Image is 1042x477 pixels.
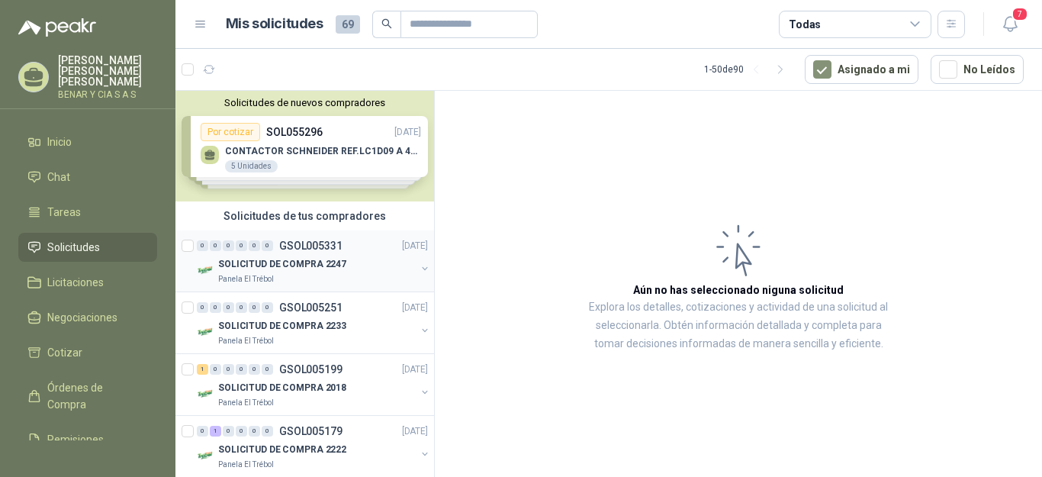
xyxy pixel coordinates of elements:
[197,385,215,403] img: Company Logo
[18,373,157,419] a: Órdenes de Compra
[402,363,428,377] p: [DATE]
[236,364,247,375] div: 0
[18,163,157,192] a: Chat
[18,425,157,454] a: Remisiones
[18,268,157,297] a: Licitaciones
[226,13,323,35] h1: Mis solicitudes
[18,233,157,262] a: Solicitudes
[223,302,234,313] div: 0
[197,261,215,279] img: Company Logo
[175,91,434,201] div: Solicitudes de nuevos compradoresPor cotizarSOL055296[DATE] CONTACTOR SCHNEIDER REF.LC1D09 A 440V...
[805,55,918,84] button: Asignado a mi
[633,282,844,298] h3: Aún no has seleccionado niguna solicitud
[47,169,70,185] span: Chat
[931,55,1024,84] button: No Leídos
[218,257,346,272] p: SOLICITUD DE COMPRA 2247
[210,240,221,251] div: 0
[279,364,343,375] p: GSOL005199
[262,302,273,313] div: 0
[218,319,346,334] p: SOLICITUD DE COMPRA 2233
[218,273,274,285] p: Panela El Trébol
[218,459,274,471] p: Panela El Trébol
[262,240,273,251] div: 0
[182,97,428,108] button: Solicitudes de nuevos compradores
[381,18,392,29] span: search
[197,298,431,347] a: 0 0 0 0 0 0 GSOL005251[DATE] Company LogoSOLICITUD DE COMPRA 2233Panela El Trébol
[210,426,221,437] div: 1
[197,364,208,375] div: 1
[197,323,215,341] img: Company Logo
[197,446,215,465] img: Company Logo
[47,274,104,291] span: Licitaciones
[402,424,428,439] p: [DATE]
[58,55,157,87] p: [PERSON_NAME] [PERSON_NAME] [PERSON_NAME]
[197,237,431,285] a: 0 0 0 0 0 0 GSOL005331[DATE] Company LogoSOLICITUD DE COMPRA 2247Panela El Trébol
[197,426,208,437] div: 0
[18,18,96,37] img: Logo peakr
[262,364,273,375] div: 0
[279,426,343,437] p: GSOL005179
[197,360,431,409] a: 1 0 0 0 0 0 GSOL005199[DATE] Company LogoSOLICITUD DE COMPRA 2018Panela El Trébol
[47,309,117,326] span: Negociaciones
[197,422,431,471] a: 0 1 0 0 0 0 GSOL005179[DATE] Company LogoSOLICITUD DE COMPRA 2222Panela El Trébol
[262,426,273,437] div: 0
[47,204,81,221] span: Tareas
[279,240,343,251] p: GSOL005331
[402,301,428,315] p: [DATE]
[249,302,260,313] div: 0
[402,239,428,253] p: [DATE]
[18,338,157,367] a: Cotizar
[249,364,260,375] div: 0
[218,381,346,395] p: SOLICITUD DE COMPRA 2018
[47,379,143,413] span: Órdenes de Compra
[223,240,234,251] div: 0
[996,11,1024,38] button: 7
[249,240,260,251] div: 0
[210,302,221,313] div: 0
[18,303,157,332] a: Negociaciones
[18,127,157,156] a: Inicio
[236,426,247,437] div: 0
[1011,7,1028,21] span: 7
[47,431,104,448] span: Remisiones
[210,364,221,375] div: 0
[236,302,247,313] div: 0
[789,16,821,33] div: Todas
[47,134,72,150] span: Inicio
[223,364,234,375] div: 0
[249,426,260,437] div: 0
[704,57,793,82] div: 1 - 50 de 90
[218,443,346,457] p: SOLICITUD DE COMPRA 2222
[175,201,434,230] div: Solicitudes de tus compradores
[236,240,247,251] div: 0
[336,15,360,34] span: 69
[197,302,208,313] div: 0
[223,426,234,437] div: 0
[47,239,100,256] span: Solicitudes
[218,335,274,347] p: Panela El Trébol
[197,240,208,251] div: 0
[18,198,157,227] a: Tareas
[47,344,82,361] span: Cotizar
[587,298,889,353] p: Explora los detalles, cotizaciones y actividad de una solicitud al seleccionarla. Obtén informaci...
[218,397,274,409] p: Panela El Trébol
[58,90,157,99] p: BENAR Y CIA S A S
[279,302,343,313] p: GSOL005251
